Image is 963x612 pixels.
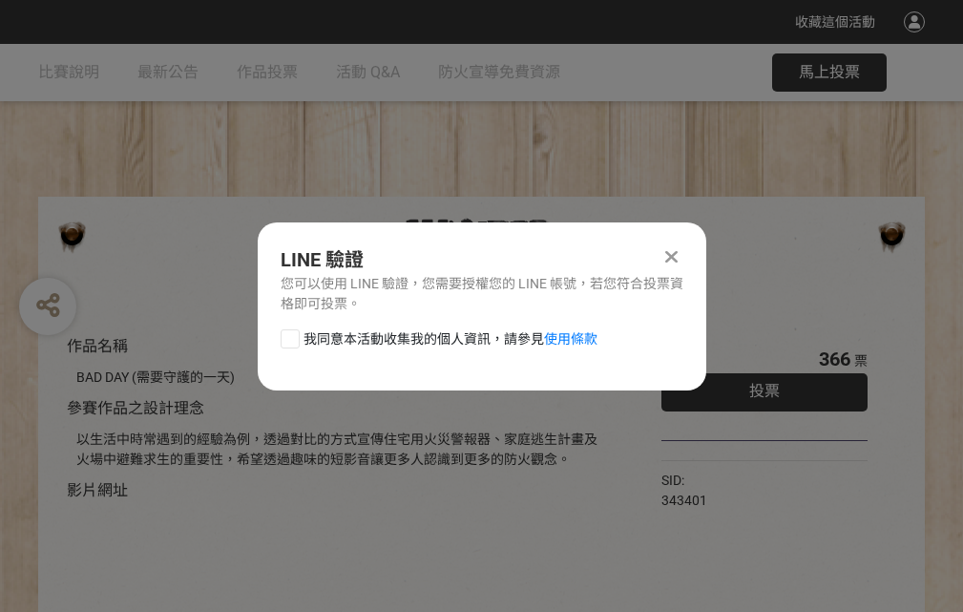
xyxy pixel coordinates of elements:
span: 投票 [749,382,780,400]
div: LINE 驗證 [281,245,683,274]
span: 收藏這個活動 [795,14,875,30]
span: 馬上投票 [799,63,860,81]
div: 您可以使用 LINE 驗證，您需要授權您的 LINE 帳號，若您符合投票資格即可投票。 [281,274,683,314]
span: 參賽作品之設計理念 [67,399,204,417]
a: 防火宣導免費資源 [438,44,560,101]
span: 作品名稱 [67,337,128,355]
span: 活動 Q&A [336,63,400,81]
span: 影片網址 [67,481,128,499]
a: 使用條款 [544,331,597,347]
iframe: Facebook Share [712,471,807,490]
a: 最新公告 [137,44,199,101]
button: 馬上投票 [772,53,887,92]
span: 防火宣導免費資源 [438,63,560,81]
a: 作品投票 [237,44,298,101]
span: 作品投票 [237,63,298,81]
span: 我同意本活動收集我的個人資訊，請參見 [304,329,597,349]
a: 比賽說明 [38,44,99,101]
div: 以生活中時常遇到的經驗為例，透過對比的方式宣傳住宅用火災警報器、家庭逃生計畫及火場中避難求生的重要性，希望透過趣味的短影音讓更多人認識到更多的防火觀念。 [76,430,604,470]
span: 比賽說明 [38,63,99,81]
span: 最新公告 [137,63,199,81]
span: 票 [854,353,868,369]
a: 活動 Q&A [336,44,400,101]
span: SID: 343401 [661,473,707,508]
div: BAD DAY (需要守護的一天) [76,368,604,388]
span: 366 [819,348,850,370]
